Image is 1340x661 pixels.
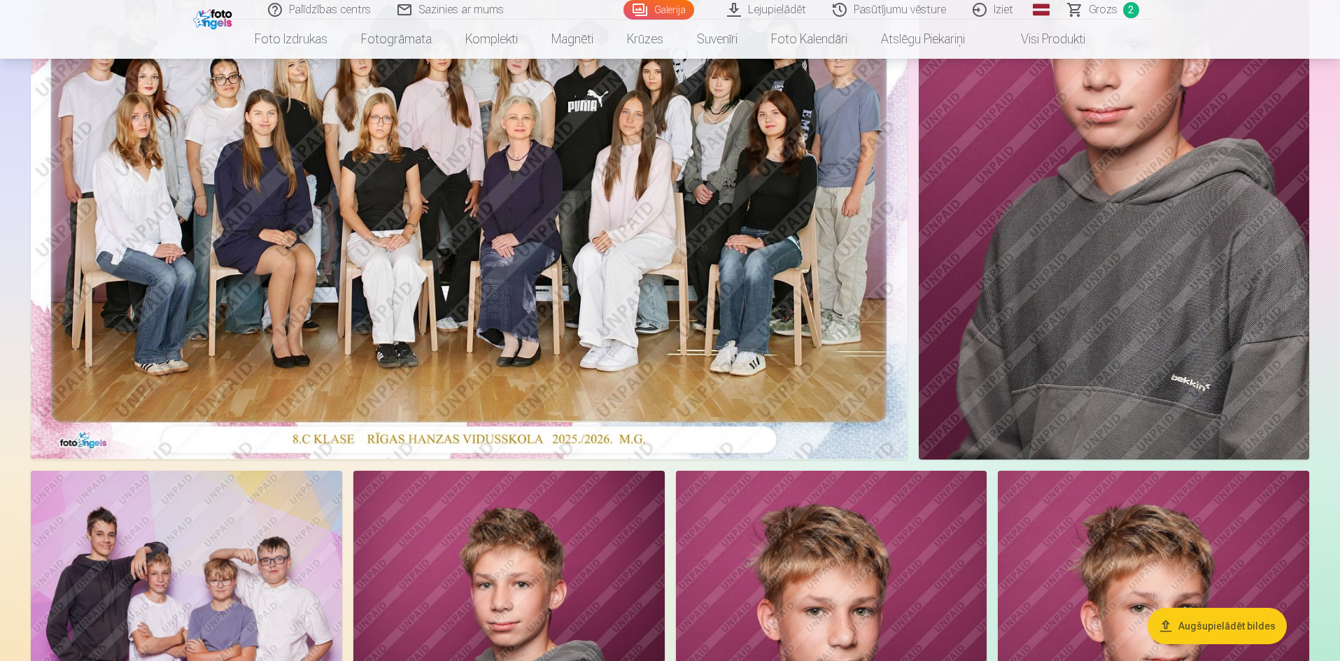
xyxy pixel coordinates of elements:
[535,20,610,59] a: Magnēti
[1089,1,1117,18] span: Grozs
[754,20,864,59] a: Foto kalendāri
[1148,608,1287,644] button: Augšupielādēt bildes
[982,20,1102,59] a: Visi produkti
[1123,2,1139,18] span: 2
[193,6,236,29] img: /fa1
[610,20,680,59] a: Krūzes
[238,20,344,59] a: Foto izdrukas
[344,20,449,59] a: Fotogrāmata
[680,20,754,59] a: Suvenīri
[449,20,535,59] a: Komplekti
[864,20,982,59] a: Atslēgu piekariņi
